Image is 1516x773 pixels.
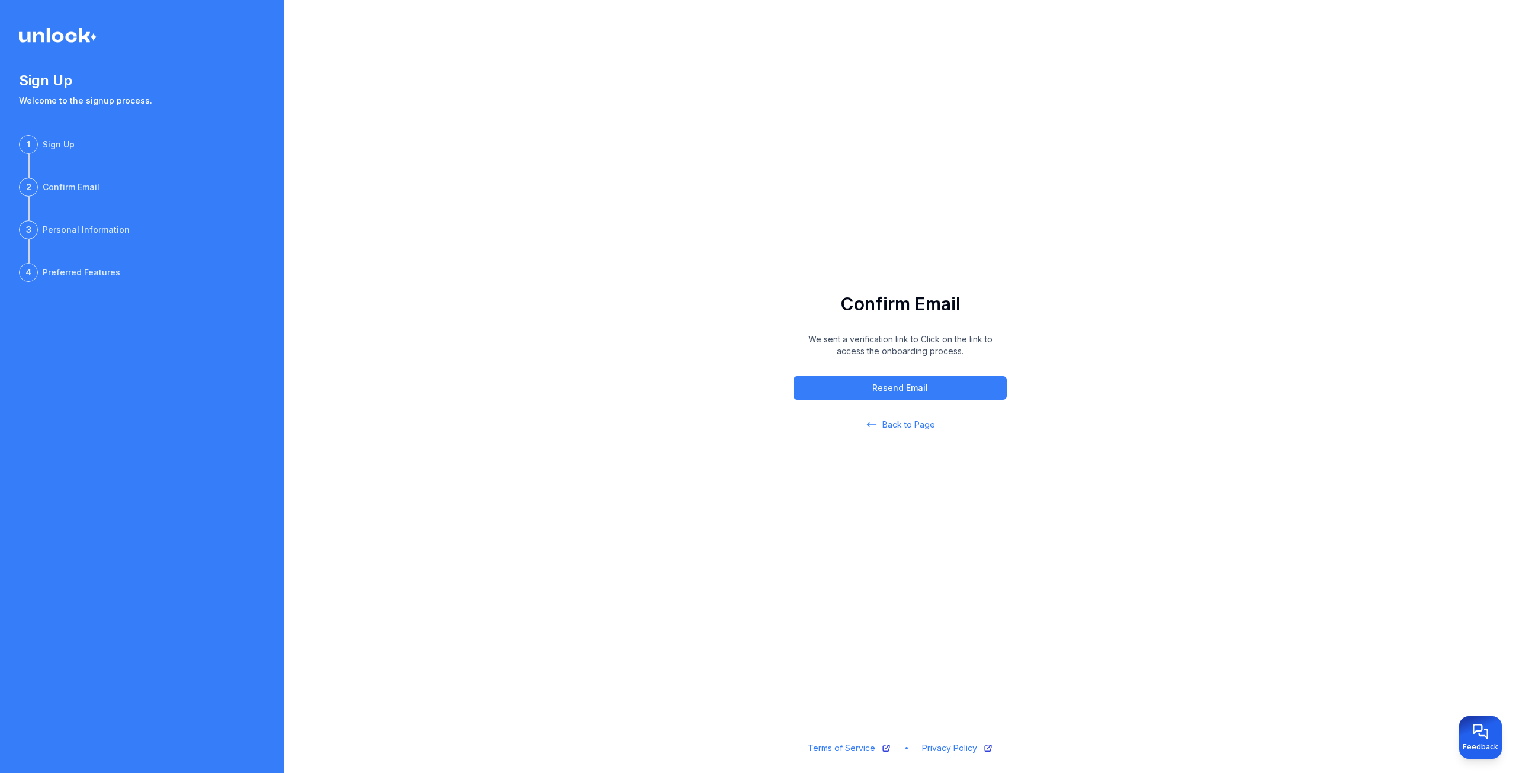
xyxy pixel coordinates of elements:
span: Back to Page [882,419,935,431]
div: Preferred Features [43,267,120,278]
button: Provide feedback [1459,716,1502,759]
div: 3 [19,220,38,239]
div: Personal Information [43,224,130,236]
div: Sign Up [43,139,75,150]
div: 1 [19,135,38,154]
img: Logo [19,28,97,43]
h1: Confirm Email [840,293,961,315]
h1: Sign Up [19,71,265,90]
button: Resend Email [794,376,1007,400]
div: 4 [19,263,38,282]
a: Privacy Policy [922,742,993,754]
div: Confirm Email [43,181,99,193]
span: Feedback [1463,742,1498,752]
p: We sent a verification link to Click on the link to access the onboarding process. [794,333,1007,357]
div: 2 [19,178,38,197]
a: Back to Page [866,419,935,431]
p: Welcome to the signup process. [19,95,265,107]
a: Terms of Service [808,742,891,754]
